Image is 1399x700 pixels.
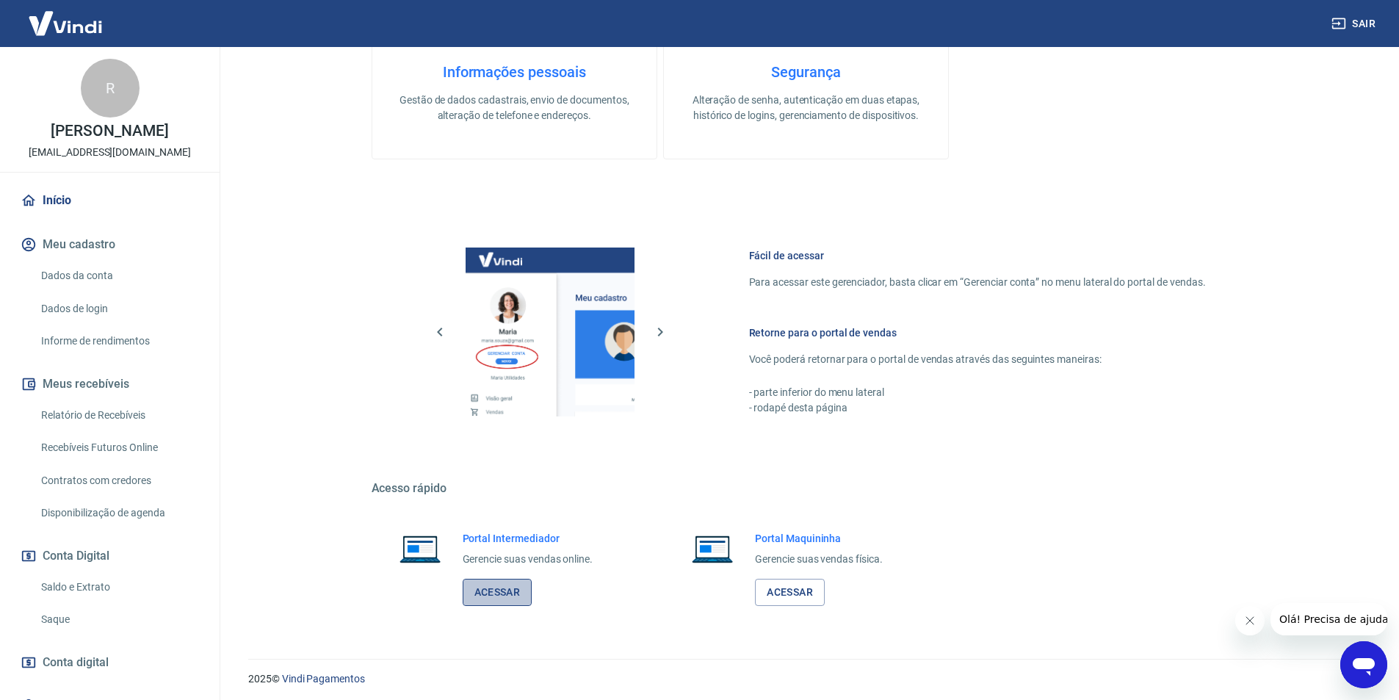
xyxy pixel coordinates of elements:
button: Meu cadastro [18,228,202,261]
span: Olá! Precisa de ajuda? [9,10,123,22]
button: Sair [1328,10,1381,37]
a: Dados de login [35,294,202,324]
a: Relatório de Recebíveis [35,400,202,430]
p: Gerencie suas vendas física. [755,552,883,567]
p: Você poderá retornar para o portal de vendas através das seguintes maneiras: [749,352,1206,367]
img: Vindi [18,1,113,46]
a: Saldo e Extrato [35,572,202,602]
iframe: Mensagem da empresa [1270,603,1387,635]
a: Acessar [755,579,825,606]
p: [PERSON_NAME] [51,123,168,139]
a: Acessar [463,579,532,606]
h4: Informações pessoais [396,63,633,81]
h6: Portal Maquininha [755,531,883,546]
button: Conta Digital [18,540,202,572]
p: [EMAIL_ADDRESS][DOMAIN_NAME] [29,145,191,160]
p: - rodapé desta página [749,400,1206,416]
h6: Fácil de acessar [749,248,1206,263]
p: - parte inferior do menu lateral [749,385,1206,400]
a: Informe de rendimentos [35,326,202,356]
h4: Segurança [687,63,925,81]
p: 2025 © [248,671,1364,687]
p: Gestão de dados cadastrais, envio de documentos, alteração de telefone e endereços. [396,93,633,123]
h5: Acesso rápido [372,481,1241,496]
iframe: Botão para abrir a janela de mensagens [1340,641,1387,688]
div: R [81,59,140,118]
a: Recebíveis Futuros Online [35,433,202,463]
h6: Retorne para o portal de vendas [749,325,1206,340]
button: Meus recebíveis [18,368,202,400]
iframe: Fechar mensagem [1235,606,1265,635]
a: Vindi Pagamentos [282,673,365,685]
p: Gerencie suas vendas online. [463,552,593,567]
img: Imagem da dashboard mostrando o botão de gerenciar conta na sidebar no lado esquerdo [466,248,635,416]
img: Imagem de um notebook aberto [682,531,743,566]
span: Conta digital [43,652,109,673]
h6: Portal Intermediador [463,531,593,546]
a: Saque [35,605,202,635]
a: Disponibilização de agenda [35,498,202,528]
a: Dados da conta [35,261,202,291]
a: Conta digital [18,646,202,679]
a: Início [18,184,202,217]
img: Imagem de um notebook aberto [389,531,451,566]
p: Alteração de senha, autenticação em duas etapas, histórico de logins, gerenciamento de dispositivos. [687,93,925,123]
p: Para acessar este gerenciador, basta clicar em “Gerenciar conta” no menu lateral do portal de ven... [749,275,1206,290]
a: Contratos com credores [35,466,202,496]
